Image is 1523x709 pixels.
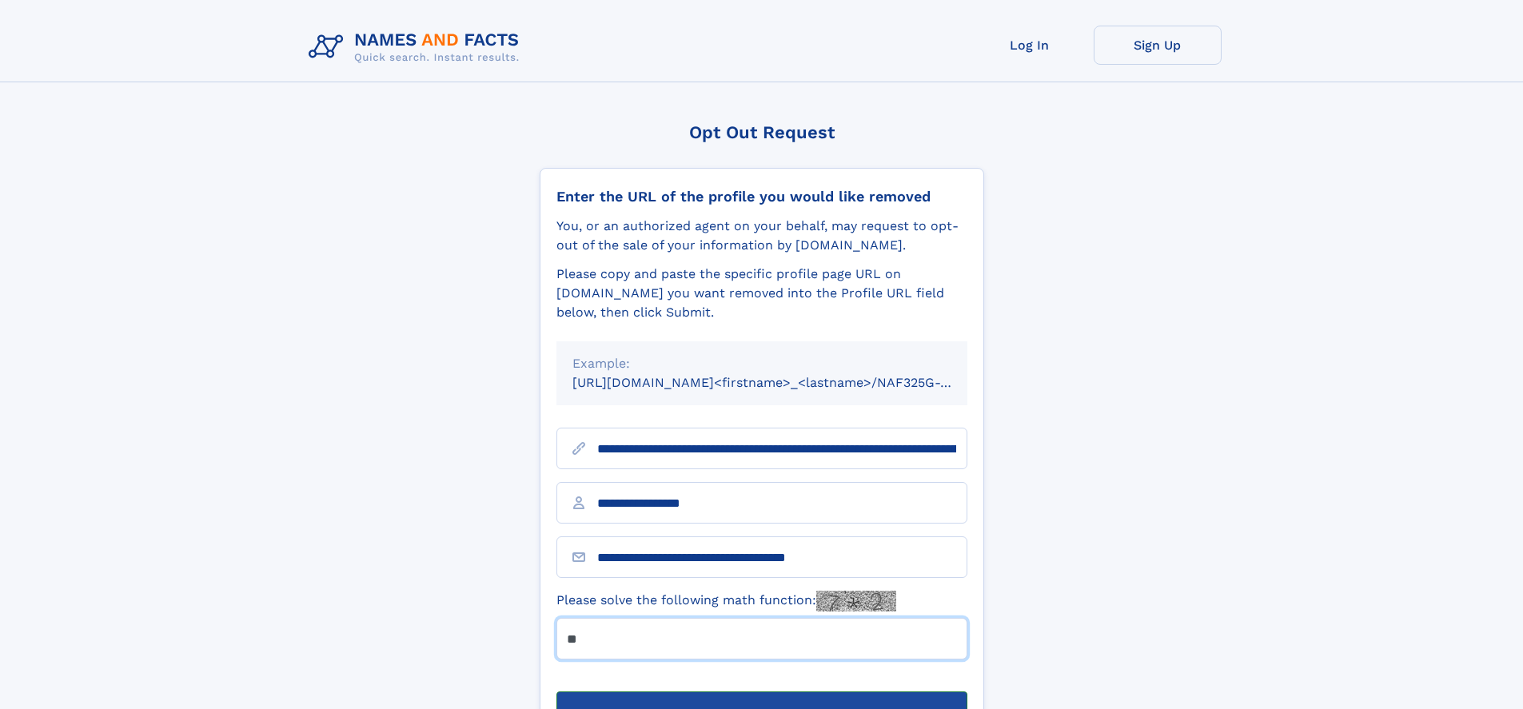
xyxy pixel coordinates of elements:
[1094,26,1222,65] a: Sign Up
[302,26,532,69] img: Logo Names and Facts
[556,188,967,205] div: Enter the URL of the profile you would like removed
[556,591,896,611] label: Please solve the following math function:
[556,217,967,255] div: You, or an authorized agent on your behalf, may request to opt-out of the sale of your informatio...
[572,375,998,390] small: [URL][DOMAIN_NAME]<firstname>_<lastname>/NAF325G-xxxxxxxx
[572,354,951,373] div: Example:
[966,26,1094,65] a: Log In
[540,122,984,142] div: Opt Out Request
[556,265,967,322] div: Please copy and paste the specific profile page URL on [DOMAIN_NAME] you want removed into the Pr...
